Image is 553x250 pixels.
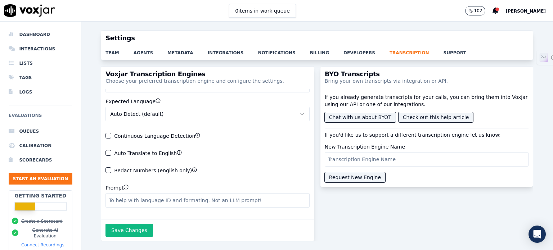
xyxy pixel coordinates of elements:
button: Continuous Language Detection [195,133,200,138]
input: Transcription Engine Name [325,152,529,167]
label: Expected Language [105,98,161,104]
a: integrations [208,46,258,56]
h3: Settings [105,35,529,41]
button: [PERSON_NAME] [505,6,553,15]
button: 0items in work queue [229,4,296,18]
h3: BYO Transcripts [325,71,448,77]
p: Choose your preferred transcription engine and configure the settings. [105,77,284,85]
button: Prompt [123,185,129,190]
button: 102 [465,6,486,15]
a: team [105,46,134,56]
div: Open Intercom Messenger [529,226,546,243]
label: Continuous Language Detection [114,133,200,138]
button: Start an Evaluation [9,173,72,185]
span: Auto Detect (default) [110,110,163,118]
a: notifications [258,46,310,56]
button: Connect Recordings [21,242,64,248]
label: New Transcription Engine Name [325,144,529,149]
a: billing [310,46,343,56]
a: Scorecards [9,153,72,167]
p: 102 [474,8,482,14]
button: Save Changes [105,224,153,237]
a: Logs [9,85,72,99]
a: Lists [9,56,72,71]
a: Queues [9,124,72,138]
label: Auto Translate to English [114,150,182,156]
span: [PERSON_NAME] [505,9,546,14]
label: Prompt [105,185,129,190]
button: Chat with us about BYOT [325,112,396,122]
button: Expected Language [156,98,161,103]
button: Auto Translate to English [177,150,182,155]
label: Redact Numbers (english only) [114,167,197,173]
input: To help with language ID and formating. Not an LLM prompt! [105,193,310,208]
h6: Evaluations [9,111,72,124]
a: Calibration [9,138,72,153]
a: Tags [9,71,72,85]
button: Generate AI Evaluation [21,227,69,239]
button: Create a Scorecard [21,218,63,224]
a: Interactions [9,42,72,56]
a: support [444,46,481,56]
a: transcription [390,46,444,56]
button: Check out this help article [399,112,473,122]
a: agents [134,46,167,56]
p: If you already generate transcripts for your calls, you can bring them into Voxjar using our API ... [325,94,529,108]
button: 102 [465,6,493,15]
h3: Voxjar Transcription Engines [105,71,284,77]
button: Redact Numbers (english only) [192,167,197,172]
h2: Getting Started [14,192,66,199]
button: Request New Engine [325,172,385,182]
a: Dashboard [9,27,72,42]
p: Bring your own transcripts via integration or API. [325,77,448,85]
a: developers [343,46,390,56]
img: voxjar logo [4,4,55,17]
p: If you'd like us to support a different transcription engine let us know: [325,131,501,138]
a: metadata [167,46,208,56]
